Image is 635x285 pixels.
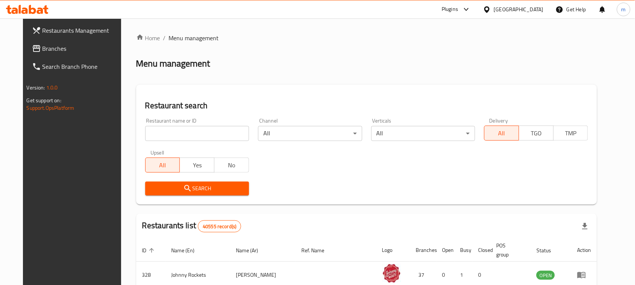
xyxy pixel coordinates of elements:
[519,126,554,141] button: TGO
[145,158,180,173] button: All
[27,83,45,92] span: Version:
[522,128,551,139] span: TGO
[484,126,519,141] button: All
[571,239,597,262] th: Action
[472,239,491,262] th: Closed
[183,160,211,171] span: Yes
[577,270,591,279] div: Menu
[198,223,241,230] span: 40555 record(s)
[163,33,166,42] li: /
[557,128,585,139] span: TMP
[621,5,626,14] span: m
[576,217,594,235] div: Export file
[136,33,597,42] nav: breadcrumb
[442,5,458,14] div: Plugins
[553,126,588,141] button: TMP
[376,239,410,262] th: Logo
[536,246,561,255] span: Status
[217,160,246,171] span: No
[436,239,454,262] th: Open
[27,103,74,113] a: Support.OpsPlatform
[136,58,210,70] h2: Menu management
[145,100,588,111] h2: Restaurant search
[179,158,214,173] button: Yes
[142,246,156,255] span: ID
[46,83,58,92] span: 1.0.0
[149,160,177,171] span: All
[494,5,544,14] div: [GEOGRAPHIC_DATA]
[26,39,129,58] a: Branches
[488,128,516,139] span: All
[258,126,362,141] div: All
[151,184,243,193] span: Search
[136,33,160,42] a: Home
[43,62,123,71] span: Search Branch Phone
[198,220,241,232] div: Total records count
[145,182,249,196] button: Search
[145,126,249,141] input: Search for restaurant name or ID..
[497,241,522,259] span: POS group
[371,126,475,141] div: All
[150,150,164,155] label: Upsell
[43,44,123,53] span: Branches
[169,33,219,42] span: Menu management
[382,264,401,283] img: Johnny Rockets
[26,58,129,76] a: Search Branch Phone
[26,21,129,39] a: Restaurants Management
[236,246,268,255] span: Name (Ar)
[43,26,123,35] span: Restaurants Management
[142,220,242,232] h2: Restaurants list
[536,271,555,280] span: OPEN
[454,239,472,262] th: Busy
[27,96,61,105] span: Get support on:
[410,239,436,262] th: Branches
[214,158,249,173] button: No
[489,118,508,123] label: Delivery
[172,246,205,255] span: Name (En)
[301,246,334,255] span: Ref. Name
